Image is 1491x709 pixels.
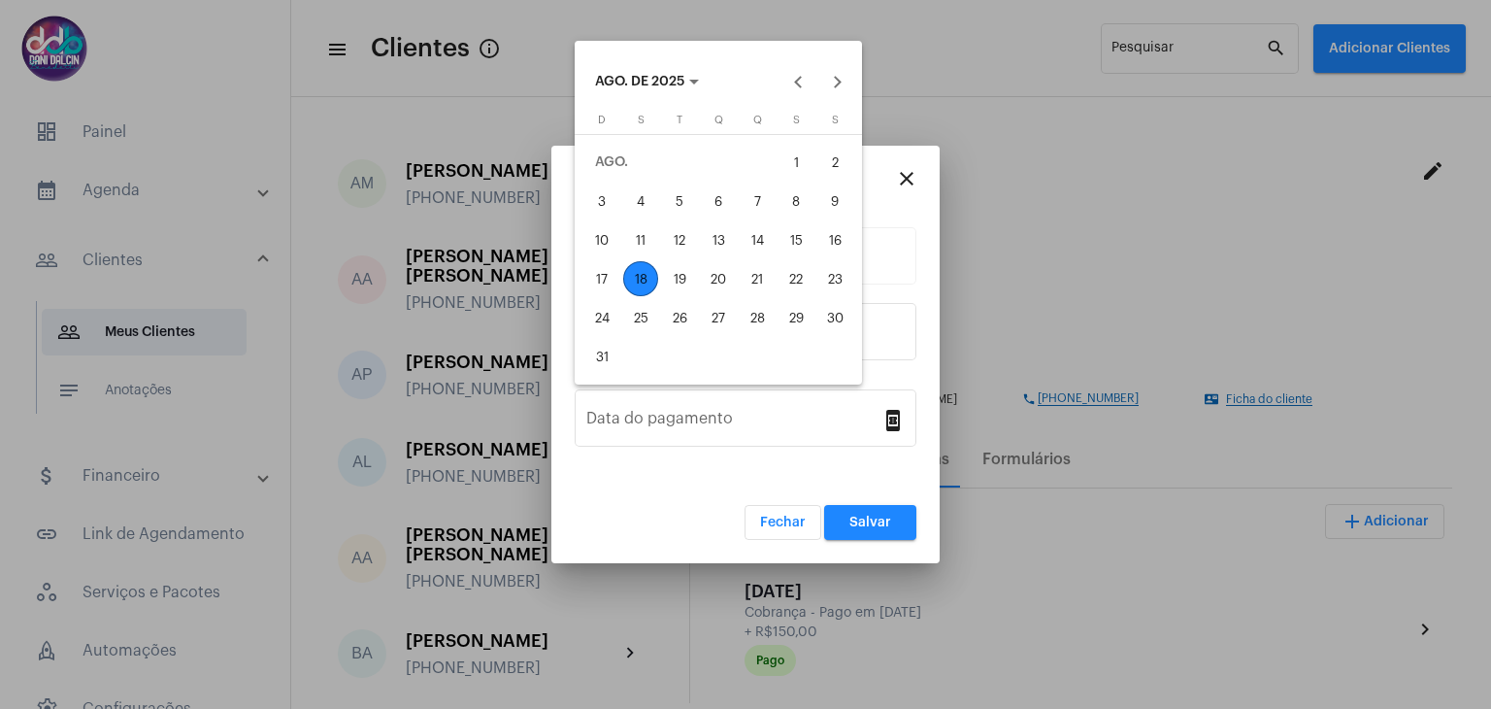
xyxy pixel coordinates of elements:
span: D [598,115,606,125]
div: 14 [740,222,775,257]
div: 24 [584,300,619,335]
button: 7 de agosto de 2025 [738,182,777,220]
div: 26 [662,300,697,335]
button: 14 de agosto de 2025 [738,220,777,259]
button: 27 de agosto de 2025 [699,298,738,337]
div: 17 [584,261,619,296]
span: S [832,115,839,125]
div: 10 [584,222,619,257]
span: T [677,115,682,125]
button: 25 de agosto de 2025 [621,298,660,337]
button: Previous month [779,62,818,101]
span: Q [753,115,762,125]
button: 10 de agosto de 2025 [582,220,621,259]
button: 17 de agosto de 2025 [582,259,621,298]
button: 9 de agosto de 2025 [815,182,854,220]
div: 30 [817,300,852,335]
div: 4 [623,184,658,219]
button: 19 de agosto de 2025 [660,259,699,298]
div: 31 [584,339,619,374]
div: 5 [662,184,697,219]
button: 15 de agosto de 2025 [777,220,815,259]
div: 16 [817,222,852,257]
button: 20 de agosto de 2025 [699,259,738,298]
div: 7 [740,184,775,219]
div: 28 [740,300,775,335]
div: 25 [623,300,658,335]
div: 20 [701,261,736,296]
span: AGO. DE 2025 [595,76,684,89]
div: 15 [779,222,813,257]
div: 6 [701,184,736,219]
span: Q [714,115,723,125]
div: 2 [817,145,852,180]
span: S [638,115,645,125]
div: 12 [662,222,697,257]
button: 24 de agosto de 2025 [582,298,621,337]
div: 23 [817,261,852,296]
button: 12 de agosto de 2025 [660,220,699,259]
button: Choose month and year [580,62,714,101]
button: 21 de agosto de 2025 [738,259,777,298]
div: 18 [623,261,658,296]
button: 28 de agosto de 2025 [738,298,777,337]
button: 1 de agosto de 2025 [777,143,815,182]
button: 26 de agosto de 2025 [660,298,699,337]
div: 19 [662,261,697,296]
div: 22 [779,261,813,296]
button: 29 de agosto de 2025 [777,298,815,337]
button: 3 de agosto de 2025 [582,182,621,220]
button: 11 de agosto de 2025 [621,220,660,259]
div: 1 [779,145,813,180]
button: 30 de agosto de 2025 [815,298,854,337]
div: 21 [740,261,775,296]
span: S [793,115,800,125]
div: 9 [817,184,852,219]
div: 13 [701,222,736,257]
button: 22 de agosto de 2025 [777,259,815,298]
button: 31 de agosto de 2025 [582,337,621,376]
button: 8 de agosto de 2025 [777,182,815,220]
div: 3 [584,184,619,219]
button: 13 de agosto de 2025 [699,220,738,259]
button: 23 de agosto de 2025 [815,259,854,298]
button: 2 de agosto de 2025 [815,143,854,182]
div: 27 [701,300,736,335]
button: 6 de agosto de 2025 [699,182,738,220]
button: 4 de agosto de 2025 [621,182,660,220]
td: AGO. [582,143,777,182]
button: 18 de agosto de 2025 [621,259,660,298]
div: 29 [779,300,813,335]
button: Next month [818,62,857,101]
button: 5 de agosto de 2025 [660,182,699,220]
div: 11 [623,222,658,257]
div: 8 [779,184,813,219]
button: 16 de agosto de 2025 [815,220,854,259]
